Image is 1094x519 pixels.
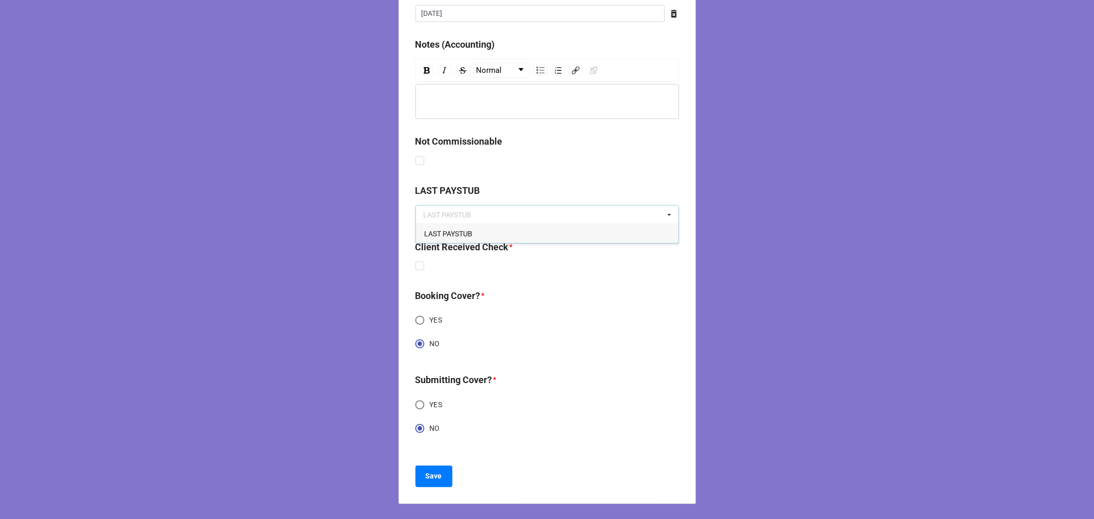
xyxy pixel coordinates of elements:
[415,37,495,52] label: Notes (Accounting)
[533,65,548,75] div: Unordered
[456,65,470,75] div: Strikethrough
[415,289,481,303] label: Booking Cover?
[430,338,440,349] span: NO
[424,230,472,238] span: LAST PAYSTUB
[437,65,452,75] div: Italic
[567,63,603,78] div: rdw-link-control
[415,59,679,82] div: rdw-toolbar
[587,65,601,75] div: Unlink
[415,184,480,198] label: LAST PAYSTUB
[415,59,679,119] div: rdw-wrapper
[421,96,674,107] div: rdw-editor
[426,471,442,482] b: Save
[415,240,509,254] label: Client Received Check
[415,5,665,23] input: Date
[531,63,567,78] div: rdw-list-control
[421,65,433,75] div: Bold
[476,65,502,77] span: Normal
[430,423,440,434] span: NO
[552,65,565,75] div: Ordered
[415,466,452,487] button: Save
[473,63,530,78] div: rdw-dropdown
[430,315,442,326] span: YES
[419,63,472,78] div: rdw-inline-control
[474,63,529,77] a: Block Type
[569,65,583,75] div: Link
[430,400,442,410] span: YES
[415,373,492,387] label: Submitting Cover?
[415,134,503,149] label: Not Commissionable
[472,63,531,78] div: rdw-block-control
